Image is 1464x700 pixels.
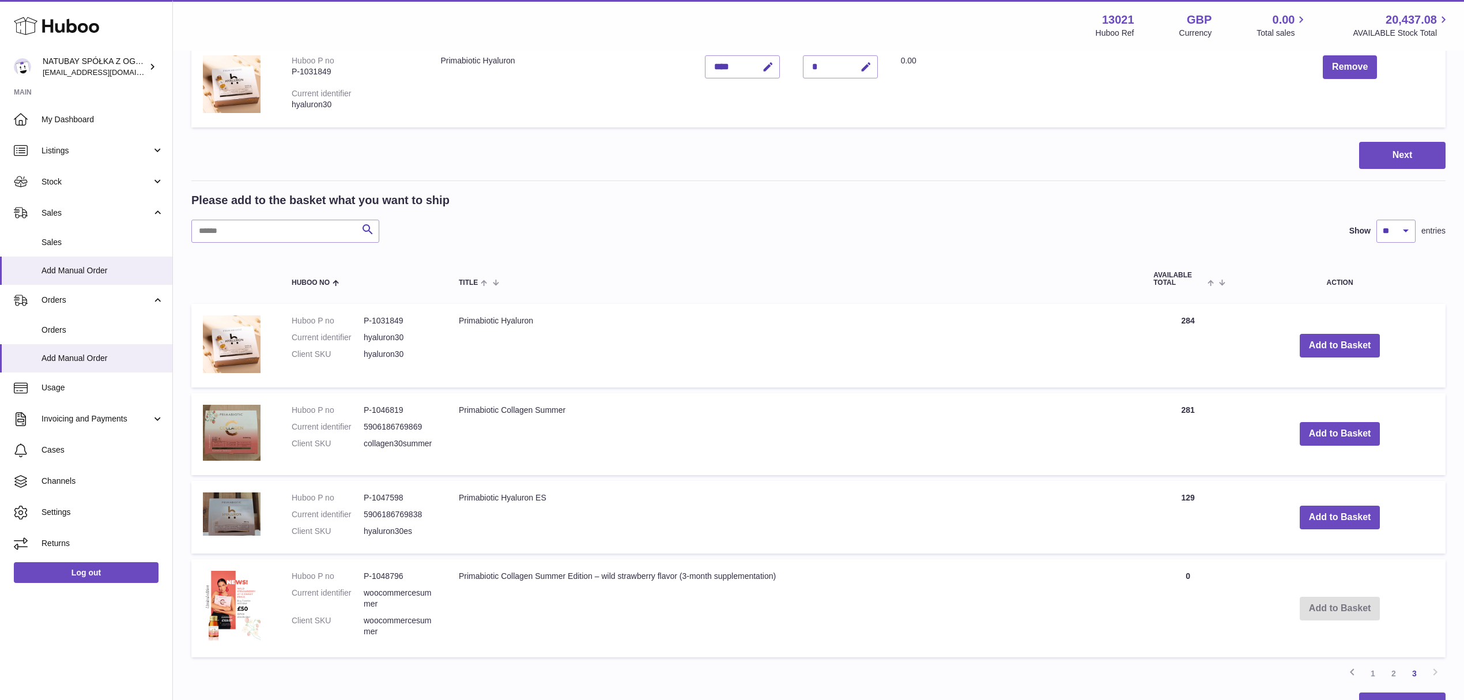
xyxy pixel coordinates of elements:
[364,315,436,326] dd: P-1031849
[1353,12,1450,39] a: 20,437.08 AVAILABLE Stock Total
[292,349,364,360] dt: Client SKU
[292,332,364,343] dt: Current identifier
[447,393,1142,475] td: Primabiotic Collagen Summer
[901,56,916,65] span: 0.00
[364,509,436,520] dd: 5906186769838
[41,237,164,248] span: Sales
[364,571,436,582] dd: P-1048796
[1323,55,1377,79] button: Remove
[364,438,436,449] dd: collagen30summer
[14,58,31,76] img: internalAdmin-13021@internal.huboo.com
[1142,481,1234,554] td: 129
[292,56,334,65] div: Huboo P no
[292,492,364,503] dt: Huboo P no
[292,571,364,582] dt: Huboo P no
[41,114,164,125] span: My Dashboard
[1142,304,1234,387] td: 284
[364,349,436,360] dd: hyaluron30
[203,315,261,373] img: Primabiotic Hyaluron
[292,315,364,326] dt: Huboo P no
[292,66,417,77] div: P-1031849
[292,279,330,287] span: Huboo no
[364,588,436,609] dd: woocommercesummer
[1383,663,1404,684] a: 2
[41,176,152,187] span: Stock
[41,382,164,393] span: Usage
[203,571,261,643] img: Primabiotic Collagen Summer Edition – wild strawberry flavor (3-month supplementation)
[364,405,436,416] dd: P-1046819
[1404,663,1425,684] a: 3
[1234,260,1446,298] th: Action
[203,492,261,536] img: Primabiotic Hyaluron ES
[1179,28,1212,39] div: Currency
[1421,225,1446,236] span: entries
[41,507,164,518] span: Settings
[292,421,364,432] dt: Current identifier
[41,353,164,364] span: Add Manual Order
[447,304,1142,387] td: Primabiotic Hyaluron
[1257,12,1308,39] a: 0.00 Total sales
[292,99,417,110] div: hyaluron30
[41,208,152,219] span: Sales
[292,89,352,98] div: Current identifier
[1349,225,1371,236] label: Show
[1300,422,1380,446] button: Add to Basket
[41,445,164,456] span: Cases
[1300,506,1380,529] button: Add to Basket
[43,56,146,78] div: NATUBAY SPÓŁKA Z OGRANICZONĄ ODPOWIEDZIALNOŚCIĄ
[41,476,164,487] span: Channels
[1102,12,1134,28] strong: 13021
[364,615,436,637] dd: woocommercesummer
[1142,393,1234,475] td: 281
[292,509,364,520] dt: Current identifier
[1300,334,1380,357] button: Add to Basket
[1386,12,1437,28] span: 20,437.08
[364,332,436,343] dd: hyaluron30
[364,421,436,432] dd: 5906186769869
[292,615,364,637] dt: Client SKU
[292,405,364,416] dt: Huboo P no
[1353,28,1450,39] span: AVAILABLE Stock Total
[1359,142,1446,169] button: Next
[203,405,261,461] img: Primabiotic Collagen Summer
[41,413,152,424] span: Invoicing and Payments
[14,562,159,583] a: Log out
[364,492,436,503] dd: P-1047598
[447,559,1142,657] td: Primabiotic Collagen Summer Edition – wild strawberry flavor (3-month supplementation)
[1273,12,1295,28] span: 0.00
[459,279,478,287] span: Title
[203,55,261,113] img: Primabiotic Hyaluron
[41,325,164,336] span: Orders
[1187,12,1212,28] strong: GBP
[41,295,152,306] span: Orders
[429,44,693,127] td: Primabiotic Hyaluron
[292,526,364,537] dt: Client SKU
[1363,663,1383,684] a: 1
[41,538,164,549] span: Returns
[191,193,450,208] h2: Please add to the basket what you want to ship
[1142,559,1234,657] td: 0
[447,481,1142,554] td: Primabiotic Hyaluron ES
[292,588,364,609] dt: Current identifier
[1153,272,1205,287] span: AVAILABLE Total
[1096,28,1134,39] div: Huboo Ref
[43,67,169,77] span: [EMAIL_ADDRESS][DOMAIN_NAME]
[41,265,164,276] span: Add Manual Order
[364,526,436,537] dd: hyaluron30es
[41,145,152,156] span: Listings
[1257,28,1308,39] span: Total sales
[292,438,364,449] dt: Client SKU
